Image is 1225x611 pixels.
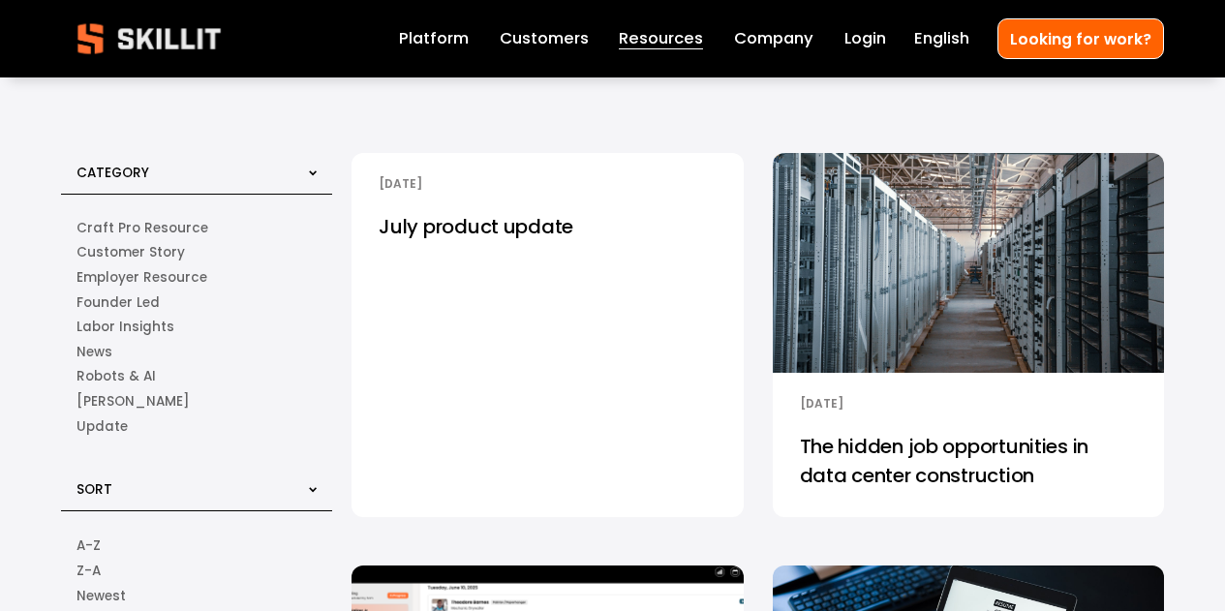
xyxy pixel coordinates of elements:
a: Robots & AI [77,364,317,389]
a: Labor Insights [77,315,317,340]
a: News [77,340,317,365]
a: Company [734,25,813,52]
span: English [914,27,969,51]
a: Employer Resource [77,265,317,290]
span: Z-A [77,561,101,582]
a: Sam [77,389,317,414]
img: Skillit [61,10,237,68]
time: [DATE] [379,175,422,192]
time: [DATE] [800,395,843,412]
span: Resources [619,27,703,51]
a: The hidden job opportunities in data center construction [773,416,1164,517]
a: folder dropdown [619,25,703,52]
a: Date [77,583,317,608]
a: Founder Led [77,290,317,316]
a: Update [77,414,317,440]
span: Category [77,164,149,182]
span: A-Z [77,535,101,557]
img: The hidden job opportunities in data center construction [770,152,1165,375]
a: Customers [500,25,589,52]
div: language picker [914,25,969,52]
a: Alphabetical [77,558,317,583]
a: Looking for work? [997,18,1164,58]
span: Sort [77,481,112,500]
a: Alphabetical [77,533,317,558]
span: Newest [77,586,126,607]
a: July product update [352,197,743,517]
a: Login [844,25,886,52]
a: Platform [399,25,469,52]
a: Customer Story [77,240,317,265]
a: Craft Pro Resource [77,216,317,241]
